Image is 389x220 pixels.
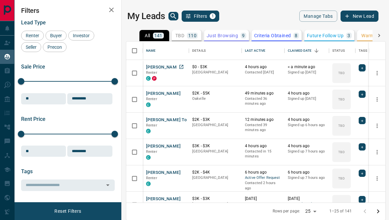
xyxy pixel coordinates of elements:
[210,14,215,18] span: 1
[338,150,344,154] p: TBD
[288,175,326,180] p: Signed up 7 hours ago
[43,42,67,52] div: Precon
[245,70,281,75] p: Contacted [DATE]
[329,208,352,214] p: 1–25 of 141
[146,41,156,60] div: Name
[359,64,366,71] div: +
[68,31,94,41] div: Investor
[242,33,245,38] p: 9
[192,96,238,101] p: Oakville
[288,70,326,75] p: Signed up [DATE]
[245,170,281,175] p: 6 hours ago
[146,91,181,97] button: [PERSON_NAME]
[245,175,281,181] span: Active Offer Request
[338,97,344,102] p: TBD
[242,41,284,60] div: Last Active
[21,7,115,14] h2: Filters
[359,91,366,98] div: +
[361,170,363,177] span: +
[288,41,312,60] div: Claimed Date
[146,117,187,123] button: [PERSON_NAME] To
[284,41,329,60] div: Claimed Date
[359,117,366,124] div: +
[21,168,33,175] span: Tags
[192,117,238,123] p: $2K - $3K
[361,91,363,97] span: +
[192,143,238,149] p: $3K - $3K
[146,181,151,186] div: condos.ca
[245,196,281,202] p: [DATE]
[143,41,189,60] div: Name
[312,46,321,55] button: Sort
[245,143,281,149] p: 4 hours ago
[361,144,363,150] span: +
[288,123,326,128] p: Signed up 6 hours ago
[103,180,112,190] button: Open
[192,123,238,128] p: [GEOGRAPHIC_DATA]
[188,33,196,38] p: 110
[303,206,318,216] div: 25
[359,143,366,151] div: +
[372,147,382,157] button: more
[245,117,281,123] p: 12 minutes ago
[288,91,326,96] p: 4 hours ago
[21,64,45,70] span: Sale Price
[146,97,157,101] span: Renter
[361,117,363,124] span: +
[146,202,157,206] span: Renter
[338,176,344,181] p: TBD
[146,143,181,150] button: [PERSON_NAME]
[146,123,157,127] span: Renter
[182,11,220,22] button: Filters1
[146,70,157,75] span: Renter
[146,76,151,81] div: condos.ca
[48,33,64,38] span: Buyer
[23,44,39,50] span: Seller
[288,117,326,123] p: 4 hours ago
[145,33,150,38] p: All
[127,11,165,21] h1: My Leads
[192,170,238,175] p: $2K - $4K
[288,143,326,149] p: 4 hours ago
[341,11,378,22] button: New Lead
[332,41,345,60] div: Status
[23,33,42,38] span: Renter
[372,174,382,183] button: more
[361,65,363,71] span: +
[372,68,382,78] button: more
[45,31,67,41] div: Buyer
[45,44,64,50] span: Precon
[288,202,326,207] span: Personal Lead
[192,196,238,202] p: $3K - $3K
[175,33,184,38] p: TBD
[359,170,366,177] div: +
[192,91,238,96] p: $2K - $5K
[288,96,326,101] p: Signed up [DATE]
[372,200,382,210] button: more
[146,176,157,180] span: Renter
[168,12,178,20] button: search button
[288,149,326,154] p: Signed up 7 hours ago
[307,33,344,38] p: Future Follow Up
[192,149,238,154] p: [GEOGRAPHIC_DATA]
[245,91,281,96] p: 49 minutes ago
[71,33,92,38] span: Investor
[192,41,206,60] div: Details
[245,123,281,133] p: Contacted 39 minutes ago
[50,206,85,217] button: Reset Filters
[154,33,163,38] p: 141
[359,196,366,203] div: +
[146,64,181,70] button: [PERSON_NAME]
[177,63,186,71] a: Open in New Tab
[372,205,385,218] button: Go to next page
[207,33,238,38] p: Just Browsing
[245,96,281,106] p: Contacted 36 minutes ago
[146,150,157,154] span: Renter
[152,76,157,81] div: property.ca
[359,41,368,60] div: Tags
[146,170,181,176] button: [PERSON_NAME]
[295,33,297,38] p: 8
[347,33,350,38] p: 3
[21,116,45,122] span: Rent Price
[192,202,238,212] p: [GEOGRAPHIC_DATA], [GEOGRAPHIC_DATA]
